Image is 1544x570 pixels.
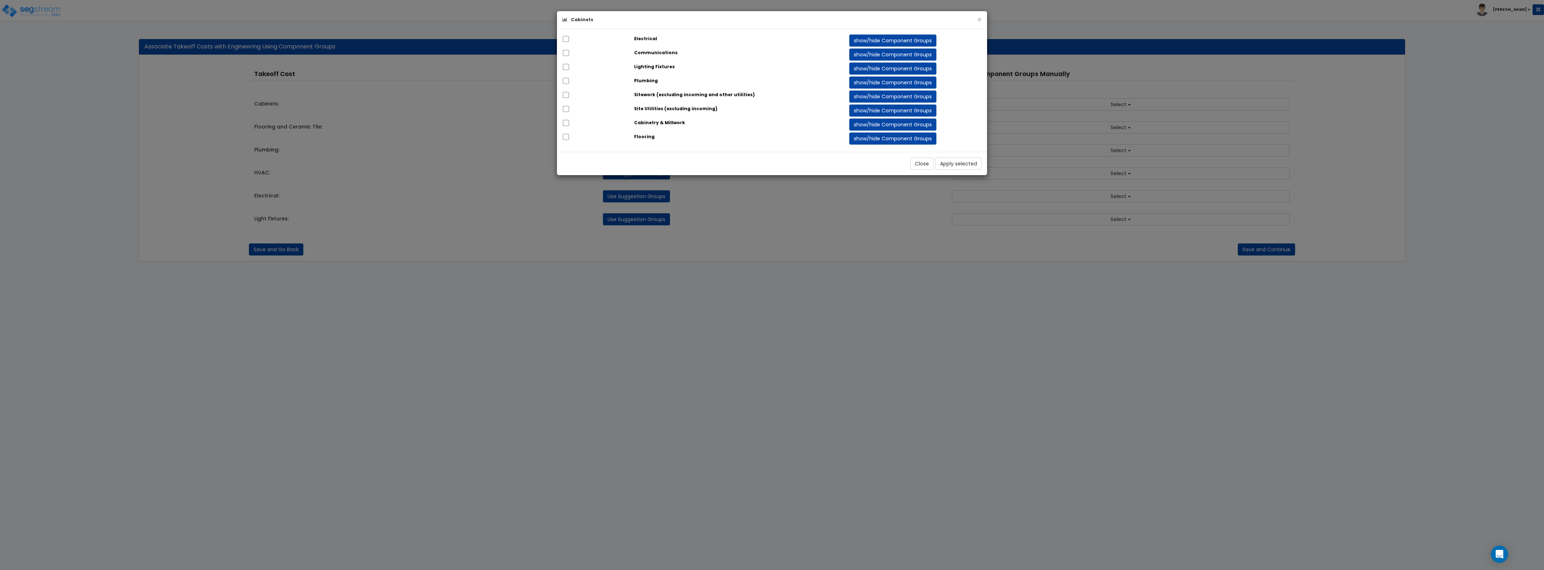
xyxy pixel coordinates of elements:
[1491,546,1508,563] div: Open Intercom Messenger
[849,132,936,145] button: show/hide Component Groups
[634,92,755,98] strong: Sitework (excluding incoming and other utilities)
[634,36,657,42] strong: Electrical
[849,90,936,103] button: show/hide Component Groups
[634,106,717,112] strong: Site Utilities (excluding incoming)
[977,16,982,23] button: ×
[634,64,675,70] strong: Lighting Fixtures
[571,17,593,23] span: Cabinets
[634,50,678,56] strong: Communications
[849,48,936,61] button: show/hide Component Groups
[849,62,936,75] button: show/hide Component Groups
[849,76,936,89] button: show/hide Component Groups
[849,34,936,47] button: show/hide Component Groups
[634,134,655,140] strong: Flooring
[849,104,936,117] button: show/hide Component Groups
[634,120,685,126] strong: Cabinetry & Millwork
[935,158,982,170] button: Apply selected
[910,158,934,170] button: Close
[634,78,658,84] strong: Plumbing
[849,118,936,131] button: show/hide Component Groups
